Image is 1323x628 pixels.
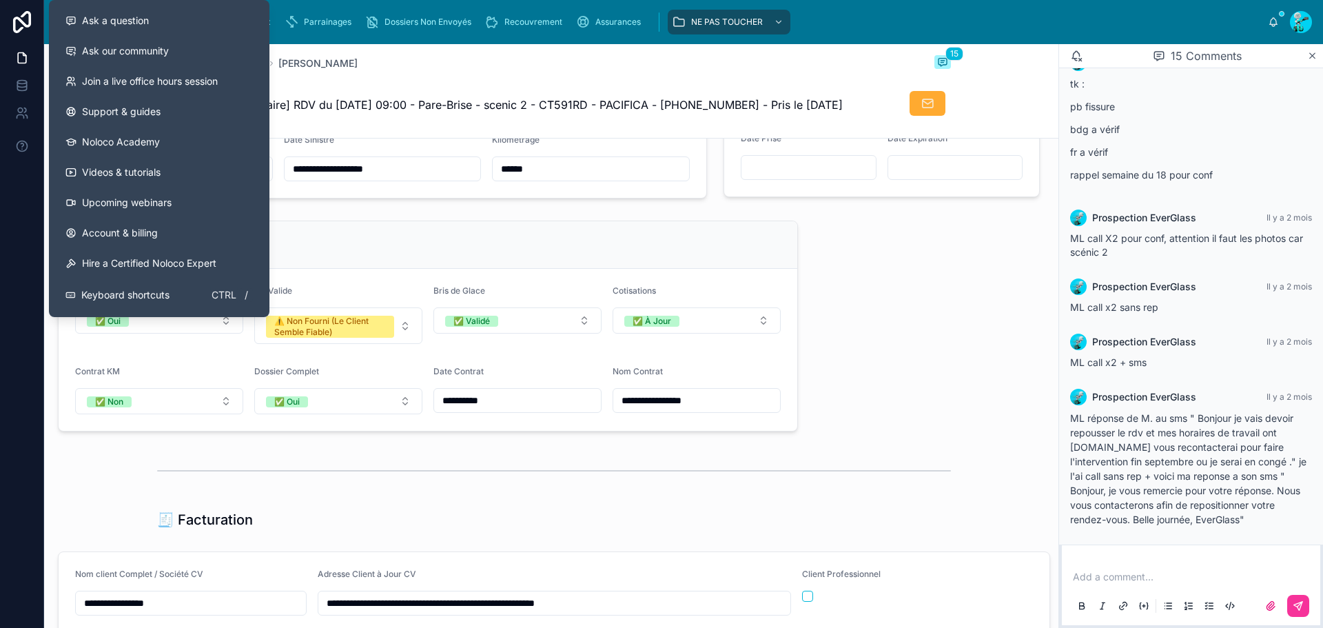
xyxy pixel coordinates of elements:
[1070,122,1312,136] p: bdg a vérif
[481,10,572,34] a: Recouvrement
[54,278,264,312] button: Keyboard shortcutsCtrl/
[1266,212,1312,223] span: Il y a 2 mois
[1070,145,1312,159] p: fr a vérif
[1092,390,1196,404] span: Prospection EverGlass
[433,285,485,296] span: Bris de Glace
[945,47,963,61] span: 15
[254,285,292,296] span: CT Valide
[210,287,238,303] span: Ctrl
[157,97,848,130] span: [Tout Bon | Décla à Faire] RDV du [DATE] 09:00 - Pare-Brise - scenic 2 - CT591RD - PACIFICA - [PH...
[75,307,243,334] button: Select Button
[91,7,1268,37] div: scrollable content
[595,17,641,28] span: Assurances
[54,188,264,218] a: Upcoming webinars
[278,57,358,70] a: [PERSON_NAME]
[1070,77,1312,91] p: tk :
[82,165,161,179] span: Videos & tutorials
[433,307,602,334] button: Select Button
[668,10,790,34] a: NE PAS TOUCHER
[81,288,170,302] span: Keyboard shortcuts
[95,316,121,327] div: ✅ Oui
[613,285,656,296] span: Cotisations
[504,17,562,28] span: Recouvrement
[280,10,361,34] a: Parrainages
[304,17,351,28] span: Parrainages
[1266,336,1312,347] span: Il y a 2 mois
[1266,281,1312,292] span: Il y a 2 mois
[384,17,471,28] span: Dossiers Non Envoyés
[572,10,650,34] a: Assurances
[54,127,264,157] a: Noloco Academy
[54,157,264,188] a: Videos & tutorials
[54,97,264,127] a: Support & guides
[54,248,264,278] button: Hire a Certified Noloco Expert
[54,218,264,248] a: Account & billing
[240,290,252,301] span: /
[274,316,386,338] div: ⚠️ Non Fourni (Le Client Semble Fiable)
[934,55,951,72] button: 15
[633,316,671,327] div: ✅ À Jour
[82,196,172,210] span: Upcoming webinars
[492,134,540,145] span: Kilométrage
[613,307,781,334] button: Select Button
[82,44,169,58] span: Ask our community
[1070,168,1312,182] p: rappel semaine du 18 pour conf
[75,388,243,414] button: Select Button
[82,135,160,149] span: Noloco Academy
[82,226,158,240] span: Account & billing
[1070,99,1312,114] p: pb fissure
[274,396,300,407] div: ✅ Oui
[157,77,848,97] h1: [PERSON_NAME]
[157,510,253,529] h1: 🧾 Facturation
[82,14,149,28] span: Ask a question
[254,388,422,414] button: Select Button
[254,366,319,376] span: Dossier Complet
[318,569,416,579] span: Adresse Client à Jour CV
[361,10,481,34] a: Dossiers Non Envoyés
[1266,392,1312,402] span: Il y a 2 mois
[82,105,161,119] span: Support & guides
[1092,280,1196,294] span: Prospection EverGlass
[433,366,484,376] span: Date Contrat
[802,569,881,579] span: Client Professionnel
[1070,411,1312,527] p: ML réponse de M. au sms " Bonjour je vais devoir repousser le rdv et mes horaires de travail ont ...
[75,366,120,376] span: Contrat KM
[691,17,763,28] span: NE PAS TOUCHER
[54,36,264,66] a: Ask our community
[1070,356,1147,368] span: ML call x2 + sms
[1092,335,1196,349] span: Prospection EverGlass
[54,66,264,97] a: Join a live office hours session
[453,316,490,327] div: ✅ Validé
[95,396,123,407] div: ✅ Non
[1070,301,1158,313] span: ML call x2 sans rep
[1171,48,1242,64] span: 15 Comments
[1070,232,1303,258] span: ML call X2 pour conf, attention il faut les photos car scénic 2
[1092,211,1196,225] span: Prospection EverGlass
[284,134,334,145] span: Date Sinistre
[82,74,218,88] span: Join a live office hours session
[54,6,264,36] button: Ask a question
[613,366,663,376] span: Nom Contrat
[82,256,216,270] span: Hire a Certified Noloco Expert
[254,307,422,344] button: Select Button
[75,569,203,579] span: Nom client Complet / Société CV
